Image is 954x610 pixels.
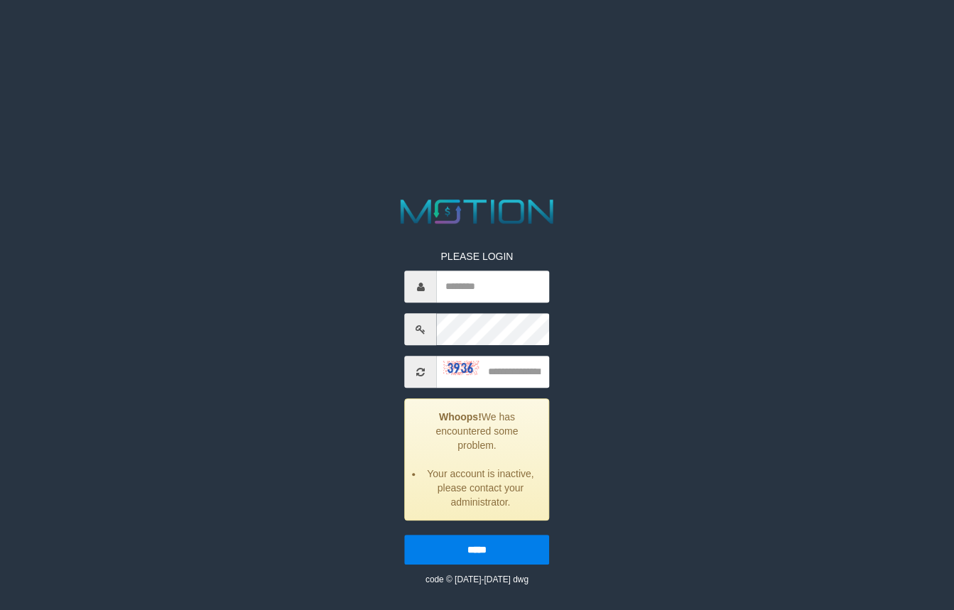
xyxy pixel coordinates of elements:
div: We has encountered some problem. [405,398,550,521]
img: captcha [444,361,479,375]
small: code © [DATE]-[DATE] dwg [425,574,529,584]
strong: Whoops! [439,411,482,423]
p: PLEASE LOGIN [405,249,550,263]
li: Your account is inactive, please contact your administrator. [423,467,538,509]
img: MOTION_logo.png [394,195,560,228]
